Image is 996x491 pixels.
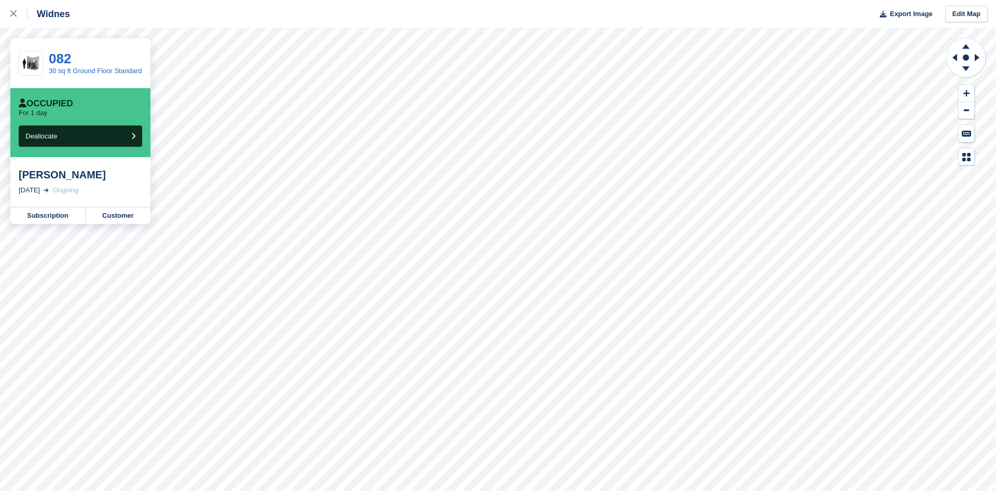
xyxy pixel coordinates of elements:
[945,6,988,23] a: Edit Map
[19,109,47,117] p: For 1 day
[25,132,57,140] span: Deallocate
[10,207,86,224] a: Subscription
[27,8,70,20] div: Widnes
[959,148,974,165] button: Map Legend
[49,51,71,66] a: 082
[19,99,73,109] div: Occupied
[86,207,150,224] a: Customer
[959,85,974,102] button: Zoom In
[959,125,974,142] button: Keyboard Shortcuts
[19,54,43,73] img: 30gfs.jpg
[890,9,932,19] span: Export Image
[874,6,933,23] button: Export Image
[44,188,49,192] img: arrow-right-light-icn-cde0832a797a2874e46488d9cf13f60e5c3a73dbe684e267c42b8395dfbc2abf.svg
[19,185,40,195] div: [DATE]
[19,169,142,181] div: [PERSON_NAME]
[19,125,142,147] button: Deallocate
[53,185,78,195] div: Ongoing
[49,67,142,75] a: 30 sq ft Ground Floor Standard
[959,102,974,119] button: Zoom Out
